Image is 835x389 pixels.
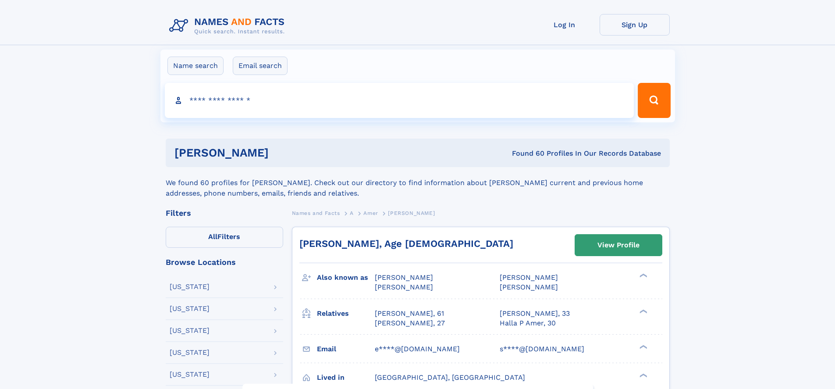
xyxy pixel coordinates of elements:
[500,309,570,318] a: [PERSON_NAME], 33
[637,372,648,378] div: ❯
[363,210,378,216] span: Amer
[500,283,558,291] span: [PERSON_NAME]
[166,258,283,266] div: Browse Locations
[375,318,445,328] a: [PERSON_NAME], 27
[597,235,640,255] div: View Profile
[170,349,210,356] div: [US_STATE]
[363,207,378,218] a: Amer
[600,14,670,36] a: Sign Up
[350,207,354,218] a: A
[174,147,391,158] h1: [PERSON_NAME]
[167,57,224,75] label: Name search
[375,373,525,382] span: [GEOGRAPHIC_DATA], [GEOGRAPHIC_DATA]
[233,57,288,75] label: Email search
[390,149,661,158] div: Found 60 Profiles In Our Records Database
[166,14,292,38] img: Logo Names and Facts
[170,327,210,334] div: [US_STATE]
[166,227,283,248] label: Filters
[637,273,648,278] div: ❯
[637,308,648,314] div: ❯
[637,344,648,350] div: ❯
[317,270,375,285] h3: Also known as
[375,309,444,318] a: [PERSON_NAME], 61
[170,305,210,312] div: [US_STATE]
[166,209,283,217] div: Filters
[575,235,662,256] a: View Profile
[500,318,556,328] a: Halla P Amer, 30
[317,370,375,385] h3: Lived in
[166,167,670,199] div: We found 60 profiles for [PERSON_NAME]. Check out our directory to find information about [PERSON...
[208,232,217,241] span: All
[317,342,375,357] h3: Email
[375,283,433,291] span: [PERSON_NAME]
[350,210,354,216] span: A
[317,306,375,321] h3: Relatives
[292,207,340,218] a: Names and Facts
[165,83,634,118] input: search input
[500,273,558,282] span: [PERSON_NAME]
[299,238,513,249] a: [PERSON_NAME], Age [DEMOGRAPHIC_DATA]
[388,210,435,216] span: [PERSON_NAME]
[638,83,670,118] button: Search Button
[170,283,210,290] div: [US_STATE]
[529,14,600,36] a: Log In
[375,273,433,282] span: [PERSON_NAME]
[170,371,210,378] div: [US_STATE]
